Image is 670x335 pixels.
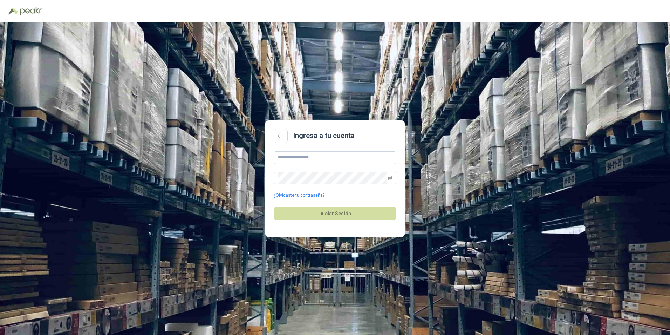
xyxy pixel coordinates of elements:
button: Iniciar Sesión [274,207,396,220]
img: Peakr [20,7,42,15]
img: Logo [8,8,18,15]
span: eye-invisible [388,176,392,180]
a: ¿Olvidaste tu contraseña? [274,192,324,199]
h2: Ingresa a tu cuenta [293,130,355,141]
